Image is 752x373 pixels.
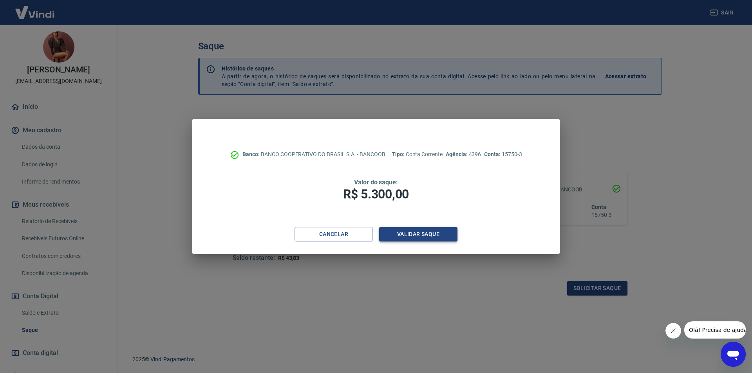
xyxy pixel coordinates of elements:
[684,321,746,339] iframe: Mensagem da empresa
[379,227,457,241] button: Validar saque
[343,187,409,202] span: R$ 5.300,00
[721,342,746,367] iframe: Botão para abrir a janela de mensagens
[354,178,398,186] span: Valor do saque:
[392,151,406,157] span: Tipo:
[484,151,502,157] span: Conta:
[392,150,443,159] p: Conta Corrente
[5,5,66,12] span: Olá! Precisa de ajuda?
[295,227,373,241] button: Cancelar
[242,151,261,157] span: Banco:
[665,323,681,339] iframe: Fechar mensagem
[484,150,522,159] p: 15750-3
[446,150,481,159] p: 4396
[242,150,385,159] p: BANCO COOPERATIVO DO BRASIL S.A. - BANCOOB
[446,151,469,157] span: Agência:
